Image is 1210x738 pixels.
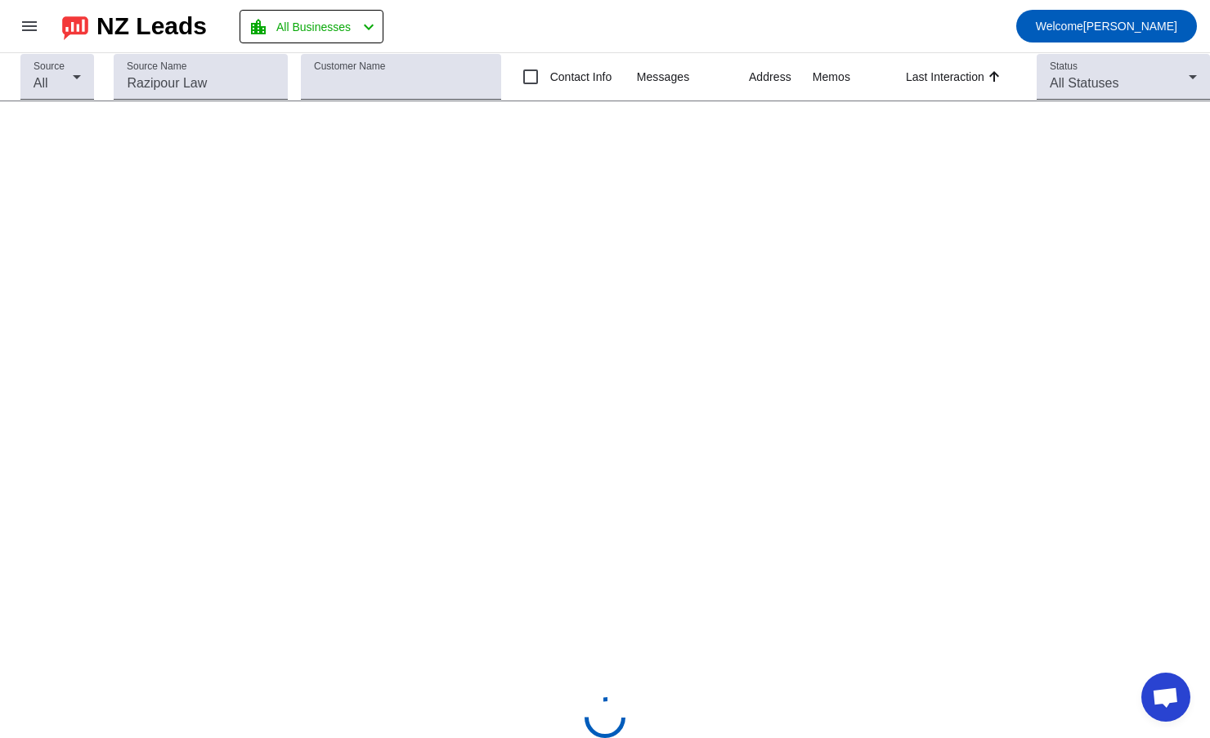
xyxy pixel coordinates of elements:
img: logo [62,12,88,40]
th: Memos [813,53,906,101]
mat-icon: chevron_left [359,17,379,37]
mat-label: Source Name [127,61,186,72]
button: All Businesses [240,10,383,43]
input: Razipour Law [127,74,275,93]
mat-icon: location_city [249,17,268,37]
span: Welcome [1036,20,1083,33]
th: Address [749,53,813,101]
span: All Businesses [276,16,351,38]
span: All [34,76,48,90]
mat-label: Source [34,61,65,72]
mat-label: Customer Name [314,61,385,72]
th: Messages [637,53,749,101]
div: Last Interaction [906,69,984,85]
mat-icon: menu [20,16,39,36]
mat-label: Status [1050,61,1078,72]
label: Contact Info [547,69,612,85]
button: Welcome[PERSON_NAME] [1016,10,1197,42]
span: All Statuses [1050,76,1118,90]
div: NZ Leads [96,15,207,38]
span: [PERSON_NAME] [1036,15,1177,38]
a: Open chat [1141,673,1190,722]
